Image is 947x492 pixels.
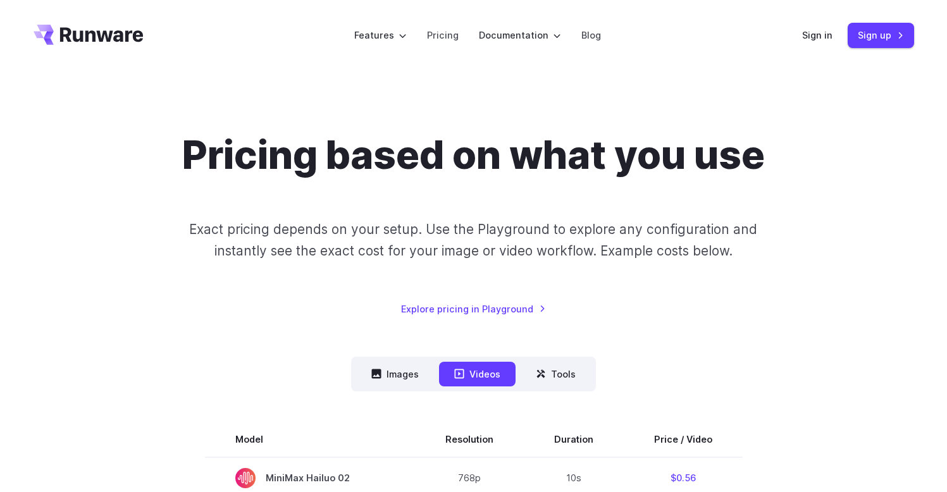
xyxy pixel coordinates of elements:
th: Model [205,422,415,457]
a: Explore pricing in Playground [401,302,546,316]
span: MiniMax Hailuo 02 [235,468,385,488]
button: Tools [521,362,591,386]
th: Resolution [415,422,524,457]
label: Features [354,28,407,42]
button: Images [356,362,434,386]
th: Price / Video [624,422,743,457]
label: Documentation [479,28,561,42]
a: Pricing [427,28,459,42]
th: Duration [524,422,624,457]
p: Exact pricing depends on your setup. Use the Playground to explore any configuration and instantl... [165,219,781,261]
a: Sign up [848,23,914,47]
a: Sign in [802,28,832,42]
h1: Pricing based on what you use [182,132,765,178]
button: Videos [439,362,516,386]
a: Go to / [34,25,144,45]
a: Blog [581,28,601,42]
